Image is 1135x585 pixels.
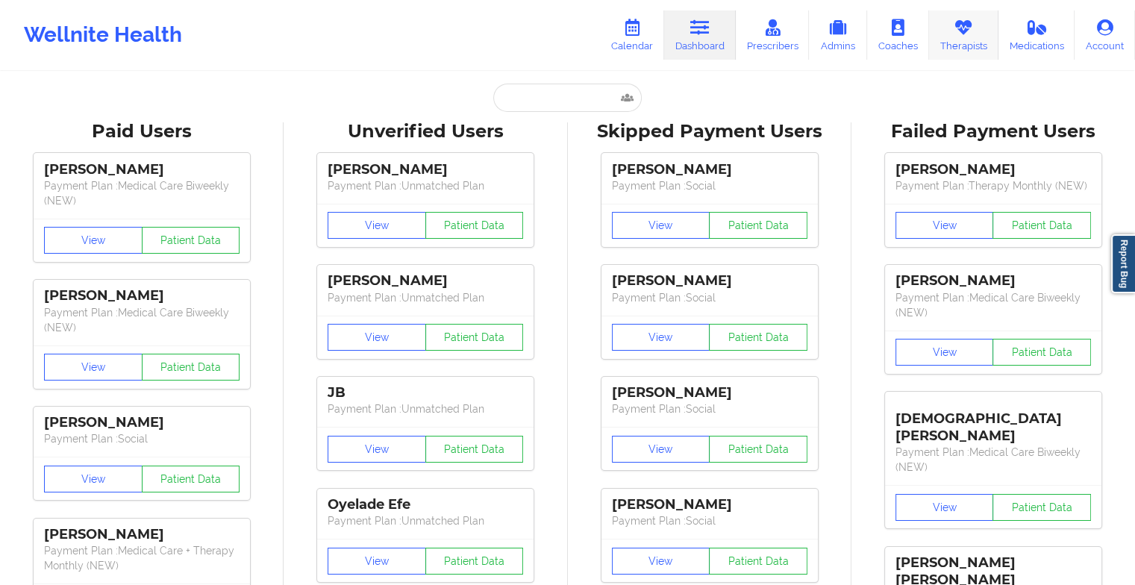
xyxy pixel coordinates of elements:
[328,548,426,575] button: View
[44,466,143,492] button: View
[600,10,664,60] a: Calendar
[612,548,710,575] button: View
[664,10,736,60] a: Dashboard
[44,287,240,304] div: [PERSON_NAME]
[44,305,240,335] p: Payment Plan : Medical Care Biweekly (NEW)
[612,384,807,401] div: [PERSON_NAME]
[1075,10,1135,60] a: Account
[612,513,807,528] p: Payment Plan : Social
[328,178,523,193] p: Payment Plan : Unmatched Plan
[44,161,240,178] div: [PERSON_NAME]
[142,466,240,492] button: Patient Data
[425,548,524,575] button: Patient Data
[709,436,807,463] button: Patient Data
[328,161,523,178] div: [PERSON_NAME]
[612,324,710,351] button: View
[44,543,240,573] p: Payment Plan : Medical Care + Therapy Monthly (NEW)
[998,10,1075,60] a: Medications
[425,324,524,351] button: Patient Data
[612,496,807,513] div: [PERSON_NAME]
[10,120,273,143] div: Paid Users
[895,399,1091,445] div: [DEMOGRAPHIC_DATA][PERSON_NAME]
[867,10,929,60] a: Coaches
[44,414,240,431] div: [PERSON_NAME]
[1111,234,1135,293] a: Report Bug
[809,10,867,60] a: Admins
[612,161,807,178] div: [PERSON_NAME]
[328,272,523,290] div: [PERSON_NAME]
[895,178,1091,193] p: Payment Plan : Therapy Monthly (NEW)
[709,324,807,351] button: Patient Data
[578,120,841,143] div: Skipped Payment Users
[425,436,524,463] button: Patient Data
[328,401,523,416] p: Payment Plan : Unmatched Plan
[736,10,810,60] a: Prescribers
[425,212,524,239] button: Patient Data
[142,354,240,381] button: Patient Data
[862,120,1125,143] div: Failed Payment Users
[895,290,1091,320] p: Payment Plan : Medical Care Biweekly (NEW)
[612,212,710,239] button: View
[612,290,807,305] p: Payment Plan : Social
[929,10,998,60] a: Therapists
[44,526,240,543] div: [PERSON_NAME]
[328,324,426,351] button: View
[992,494,1091,521] button: Patient Data
[709,212,807,239] button: Patient Data
[895,272,1091,290] div: [PERSON_NAME]
[612,401,807,416] p: Payment Plan : Social
[992,212,1091,239] button: Patient Data
[328,436,426,463] button: View
[44,431,240,446] p: Payment Plan : Social
[709,548,807,575] button: Patient Data
[612,436,710,463] button: View
[142,227,240,254] button: Patient Data
[328,290,523,305] p: Payment Plan : Unmatched Plan
[44,354,143,381] button: View
[44,227,143,254] button: View
[895,339,994,366] button: View
[328,513,523,528] p: Payment Plan : Unmatched Plan
[895,445,1091,475] p: Payment Plan : Medical Care Biweekly (NEW)
[612,178,807,193] p: Payment Plan : Social
[328,384,523,401] div: JB
[328,212,426,239] button: View
[895,212,994,239] button: View
[294,120,557,143] div: Unverified Users
[44,178,240,208] p: Payment Plan : Medical Care Biweekly (NEW)
[612,272,807,290] div: [PERSON_NAME]
[895,494,994,521] button: View
[895,161,1091,178] div: [PERSON_NAME]
[992,339,1091,366] button: Patient Data
[328,496,523,513] div: Oyelade Efe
